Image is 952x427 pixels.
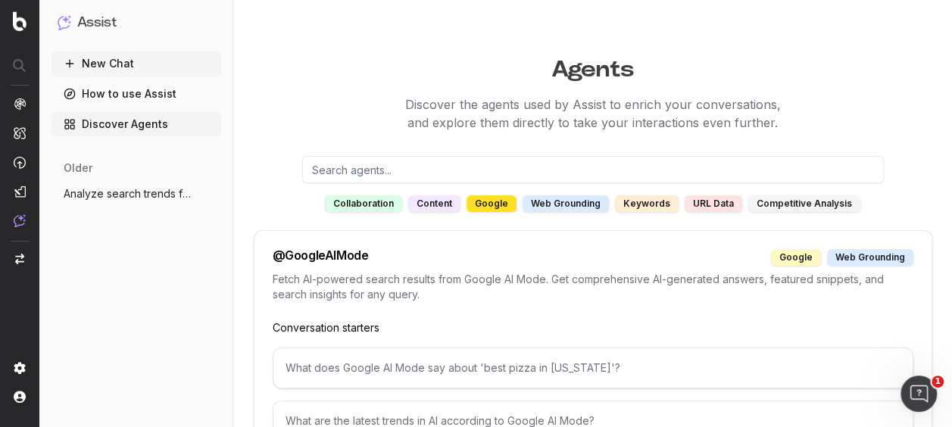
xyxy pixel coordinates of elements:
[900,376,937,412] iframe: Intercom live chat
[64,186,197,201] span: Analyze search trends for: buy more save
[14,98,26,110] img: Analytics
[273,249,369,266] div: @ GoogleAIMode
[14,391,26,403] img: My account
[15,254,24,264] img: Switch project
[13,11,27,31] img: Botify logo
[302,156,884,183] input: Search agents...
[52,182,221,206] button: Analyze search trends for: buy more save
[14,156,26,169] img: Activation
[615,195,679,212] div: keywords
[273,272,913,302] p: Fetch AI-powered search results from Google AI Mode. Get comprehensive AI-generated answers, feat...
[52,82,221,106] a: How to use Assist
[523,195,609,212] div: web grounding
[14,362,26,374] img: Setting
[273,348,913,388] div: What does Google AI Mode say about 'best pizza in [US_STATE]'?
[14,214,26,227] img: Assist
[14,185,26,198] img: Studio
[233,95,952,132] p: Discover the agents used by Assist to enrich your conversations, and explore them directly to tak...
[64,161,92,176] span: older
[58,12,215,33] button: Assist
[408,195,460,212] div: content
[233,48,952,83] h1: Agents
[52,51,221,76] button: New Chat
[771,249,821,266] div: google
[467,195,517,212] div: google
[77,12,117,33] h1: Assist
[325,195,402,212] div: collaboration
[827,249,913,266] div: web grounding
[273,320,913,335] p: Conversation starters
[748,195,860,212] div: competitive analysis
[14,126,26,139] img: Intelligence
[932,376,944,388] span: 1
[685,195,742,212] div: URL data
[58,15,71,30] img: Assist
[52,112,221,136] a: Discover Agents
